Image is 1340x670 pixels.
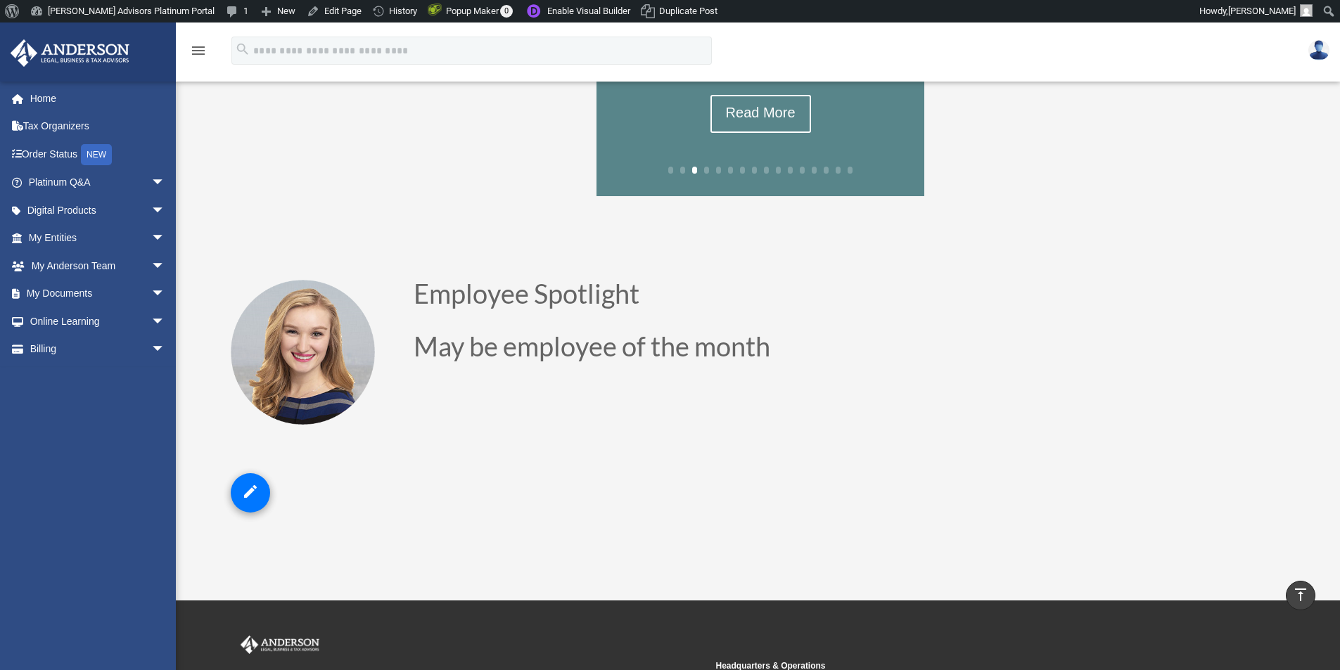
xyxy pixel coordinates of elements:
a: 2 [680,167,685,174]
i: search [235,41,250,57]
a: Order StatusNEW [10,140,186,169]
span: arrow_drop_down [151,224,179,253]
a: menu [190,47,207,59]
a: 5 [716,167,721,174]
img: User Pic [1308,40,1329,60]
a: Online Learningarrow_drop_down [10,307,186,335]
a: 6 [728,167,733,174]
a: My Entitiesarrow_drop_down [10,224,186,252]
a: 4 [704,167,709,174]
a: 15 [836,167,841,174]
a: 9 [764,167,769,174]
a: 10 [776,167,781,174]
a: 16 [848,167,853,174]
a: 8 [752,167,757,174]
a: Billingarrow_drop_down [10,335,186,363]
a: 7 [740,167,745,174]
a: Read More [710,95,811,133]
i: vertical_align_top [1292,586,1309,603]
a: 12 [800,167,805,174]
img: Anderson Advisors Platinum Portal [238,636,322,654]
span: 0 [500,5,513,18]
span: arrow_drop_down [151,280,179,309]
h1: May be employee of the month [414,333,924,366]
a: Edit [231,473,270,513]
a: 1 [668,167,673,174]
a: 3 [692,167,697,174]
img: savannah-circle [231,280,376,425]
a: 11 [788,167,793,174]
a: 13 [812,167,817,174]
div: NEW [81,144,112,165]
span: arrow_drop_down [151,335,179,364]
a: My Documentsarrow_drop_down [10,280,186,308]
img: Anderson Advisors Platinum Portal [6,39,134,67]
a: vertical_align_top [1286,581,1315,610]
span: arrow_drop_down [151,252,179,281]
span: arrow_drop_down [151,169,179,198]
a: My Anderson Teamarrow_drop_down [10,252,186,280]
i: menu [190,42,207,59]
a: Digital Productsarrow_drop_down [10,196,186,224]
a: 14 [824,167,829,174]
h1: Employee Spotlight [414,280,924,314]
a: Platinum Q&Aarrow_drop_down [10,169,186,197]
span: [PERSON_NAME] [1228,6,1296,16]
a: Home [10,84,186,112]
span: arrow_drop_down [151,196,179,225]
a: Tax Organizers [10,112,186,141]
span: arrow_drop_down [151,307,179,336]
